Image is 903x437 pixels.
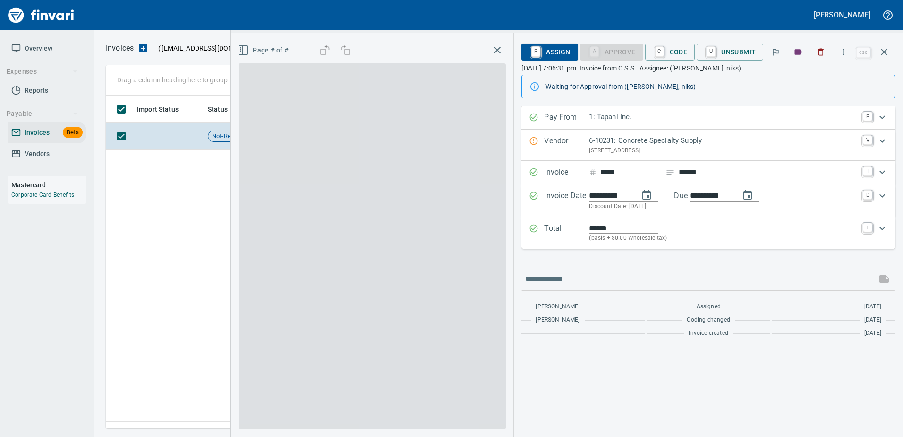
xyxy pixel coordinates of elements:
[704,44,756,60] span: Unsubmit
[536,315,579,325] span: [PERSON_NAME]
[655,46,664,57] a: C
[521,217,895,249] div: Expand
[11,180,86,190] h6: Mastercard
[864,315,881,325] span: [DATE]
[137,104,191,115] span: Import Status
[863,223,872,232] a: T
[106,43,134,54] nav: breadcrumb
[529,44,570,60] span: Assign
[765,42,786,62] button: Flag
[864,302,881,312] span: [DATE]
[3,105,82,122] button: Payable
[544,223,589,243] p: Total
[635,184,658,207] button: change date
[521,44,578,61] button: RAssign
[7,66,78,78] span: Expenses
[589,135,857,146] p: 6-10231: Concrete Specialty Supply
[674,190,719,201] p: Due
[8,38,86,59] a: Overview
[589,202,857,211] p: Discount Date: [DATE]
[63,127,83,138] span: Beta
[521,63,895,73] p: [DATE] 7:06:31 pm. Invoice from C.S.S.. Assignee: ([PERSON_NAME], niks)
[811,8,873,22] button: [PERSON_NAME]
[536,302,579,312] span: [PERSON_NAME]
[697,302,721,312] span: Assigned
[208,104,240,115] span: Status
[11,192,74,198] a: Corporate Card Benefits
[544,166,589,179] p: Invoice
[25,85,48,96] span: Reports
[137,104,179,115] span: Import Status
[8,122,86,143] a: InvoicesBeta
[544,190,589,211] p: Invoice Date
[589,166,596,178] svg: Invoice number
[589,234,857,243] p: (basis + $0.00 Wholesale tax)
[689,329,728,338] span: Invoice created
[589,146,857,156] p: [STREET_ADDRESS]
[856,47,870,58] a: esc
[208,132,254,141] span: Not-Reviewed
[161,44,269,53] span: [EMAIL_ADDRESS][DOMAIN_NAME]
[863,190,872,200] a: D
[645,44,695,61] button: CCode
[687,315,730,325] span: Coding changed
[545,78,887,95] div: Waiting for Approval from ([PERSON_NAME], niks)
[873,268,895,290] span: This records your message into the invoice and notifies anyone mentioned
[106,43,134,54] p: Invoices
[3,63,82,80] button: Expenses
[863,166,872,176] a: I
[521,130,895,161] div: Expand
[521,106,895,130] div: Expand
[544,135,589,155] p: Vendor
[697,44,763,61] button: UUnsubmit
[153,44,272,53] p: ( )
[8,143,86,165] a: Vendors
[707,46,716,57] a: U
[854,41,895,63] span: Close invoice
[117,75,256,85] p: Drag a column heading here to group the table
[736,184,759,207] button: change due date
[8,80,86,101] a: Reports
[788,42,809,62] button: Labels
[531,46,540,57] a: R
[7,108,78,120] span: Payable
[863,135,872,145] a: V
[25,127,50,139] span: Invoices
[208,104,228,115] span: Status
[863,112,872,121] a: P
[589,112,857,122] p: 1: Tapani Inc.
[25,43,52,54] span: Overview
[6,4,77,26] img: Finvari
[580,47,643,55] div: Coding Required
[134,43,153,54] button: Upload an Invoice
[653,44,688,60] span: Code
[810,42,831,62] button: Discard
[864,329,881,338] span: [DATE]
[521,184,895,217] div: Expand
[833,42,854,62] button: More
[521,161,895,184] div: Expand
[544,112,589,124] p: Pay From
[814,10,870,20] h5: [PERSON_NAME]
[665,167,675,177] svg: Invoice description
[25,148,50,160] span: Vendors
